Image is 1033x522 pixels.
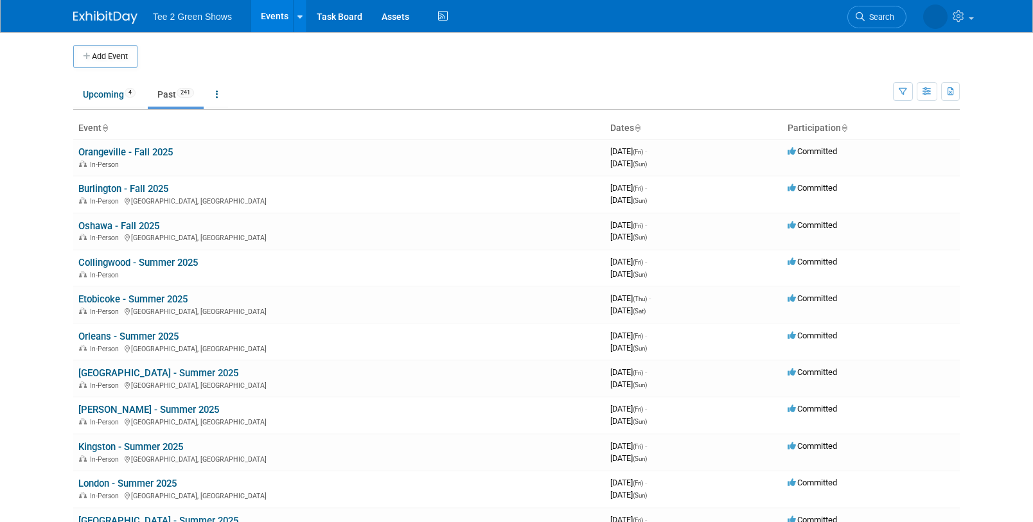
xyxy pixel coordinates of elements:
[923,4,948,29] img: Robert Fell
[610,367,647,377] span: [DATE]
[610,453,647,463] span: [DATE]
[633,455,647,462] span: (Sun)
[610,220,647,230] span: [DATE]
[633,406,643,413] span: (Fri)
[610,306,646,315] span: [DATE]
[79,308,87,314] img: In-Person Event
[610,343,647,352] span: [DATE]
[73,45,137,68] button: Add Event
[102,123,108,133] a: Sort by Event Name
[633,443,643,450] span: (Fri)
[148,82,204,107] a: Past241
[788,478,837,487] span: Committed
[78,404,219,415] a: [PERSON_NAME] - Summer 2025
[78,367,238,379] a: [GEOGRAPHIC_DATA] - Summer 2025
[79,418,87,424] img: In-Person Event
[788,183,837,193] span: Committed
[788,367,837,377] span: Committed
[788,441,837,451] span: Committed
[610,195,647,205] span: [DATE]
[633,295,647,302] span: (Thu)
[78,343,600,353] div: [GEOGRAPHIC_DATA], [GEOGRAPHIC_DATA]
[610,269,647,279] span: [DATE]
[90,161,123,169] span: In-Person
[633,271,647,278] span: (Sun)
[78,195,600,205] div: [GEOGRAPHIC_DATA], [GEOGRAPHIC_DATA]
[782,117,960,139] th: Participation
[90,492,123,500] span: In-Person
[847,6,906,28] a: Search
[610,331,647,340] span: [DATE]
[153,12,232,22] span: Tee 2 Green Shows
[633,185,643,192] span: (Fri)
[78,220,159,232] a: Oshawa - Fall 2025
[78,453,600,464] div: [GEOGRAPHIC_DATA], [GEOGRAPHIC_DATA]
[645,441,647,451] span: -
[610,257,647,266] span: [DATE]
[865,12,894,22] span: Search
[90,234,123,242] span: In-Person
[633,308,646,315] span: (Sat)
[633,259,643,266] span: (Fri)
[610,441,647,451] span: [DATE]
[788,146,837,156] span: Committed
[73,82,145,107] a: Upcoming4
[633,480,643,487] span: (Fri)
[841,123,847,133] a: Sort by Participation Type
[78,293,188,305] a: Etobicoke - Summer 2025
[788,404,837,413] span: Committed
[633,222,643,229] span: (Fri)
[645,183,647,193] span: -
[633,234,647,241] span: (Sun)
[79,455,87,462] img: In-Person Event
[610,478,647,487] span: [DATE]
[645,257,647,266] span: -
[79,492,87,498] img: In-Person Event
[605,117,782,139] th: Dates
[78,183,168,195] a: Burlington - Fall 2025
[90,455,123,464] span: In-Person
[78,379,600,390] div: [GEOGRAPHIC_DATA], [GEOGRAPHIC_DATA]
[645,220,647,230] span: -
[79,271,87,277] img: In-Person Event
[634,123,640,133] a: Sort by Start Date
[90,308,123,316] span: In-Person
[78,232,600,242] div: [GEOGRAPHIC_DATA], [GEOGRAPHIC_DATA]
[633,197,647,204] span: (Sun)
[78,441,183,453] a: Kingston - Summer 2025
[645,331,647,340] span: -
[633,161,647,168] span: (Sun)
[610,416,647,426] span: [DATE]
[788,331,837,340] span: Committed
[633,333,643,340] span: (Fri)
[633,345,647,352] span: (Sun)
[788,220,837,230] span: Committed
[610,490,647,500] span: [DATE]
[79,234,87,240] img: In-Person Event
[633,148,643,155] span: (Fri)
[78,257,198,268] a: Collingwood - Summer 2025
[90,271,123,279] span: In-Person
[79,197,87,204] img: In-Person Event
[90,381,123,390] span: In-Person
[73,11,137,24] img: ExhibitDay
[645,146,647,156] span: -
[78,416,600,426] div: [GEOGRAPHIC_DATA], [GEOGRAPHIC_DATA]
[645,478,647,487] span: -
[90,197,123,205] span: In-Person
[633,381,647,388] span: (Sun)
[78,146,173,158] a: Orangeville - Fall 2025
[633,418,647,425] span: (Sun)
[610,293,651,303] span: [DATE]
[90,418,123,426] span: In-Person
[633,369,643,376] span: (Fri)
[645,367,647,377] span: -
[610,232,647,241] span: [DATE]
[610,183,647,193] span: [DATE]
[125,88,136,98] span: 4
[79,381,87,388] img: In-Person Event
[633,492,647,499] span: (Sun)
[645,404,647,413] span: -
[78,306,600,316] div: [GEOGRAPHIC_DATA], [GEOGRAPHIC_DATA]
[610,379,647,389] span: [DATE]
